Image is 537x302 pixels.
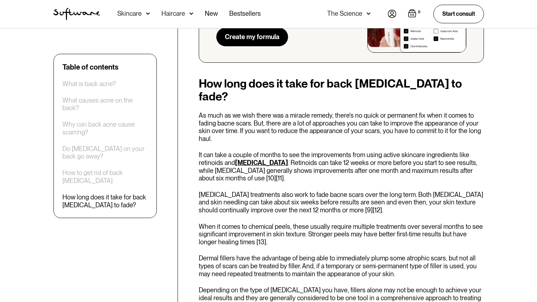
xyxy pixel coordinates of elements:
h2: How long does it take for back [MEDICAL_DATA] to fade? [199,77,484,103]
div: Skincare [117,10,142,17]
p: [MEDICAL_DATA] treatments also work to fade bacne scars over the long term. Both [MEDICAL_DATA] a... [199,191,484,214]
p: As much as we wish there was a miracle remedy, there's no quick or permanent fix when it comes to... [199,112,484,142]
div: 0 [416,9,422,15]
a: Start consult [433,5,484,23]
a: [MEDICAL_DATA] [235,159,288,166]
div: Table of contents [62,63,118,71]
div: Haircare [161,10,185,17]
p: When it comes to chemical peels, these usually require multiple treatments over several months to... [199,223,484,246]
a: How to get rid of back [MEDICAL_DATA] [62,169,148,185]
img: arrow down [367,10,371,17]
div: The Science [327,10,362,17]
a: Open empty cart [408,9,422,19]
img: Software Logo [53,8,100,20]
a: Do [MEDICAL_DATA] on your back go away? [62,145,148,160]
a: What is back acne? [62,80,116,88]
p: It can take a couple of months to see the improvements from using active skincare ingredients lik... [199,151,484,182]
a: Create my formula [216,28,288,46]
a: What causes acne on the back? [62,96,148,112]
img: arrow down [189,10,193,17]
p: Dermal fillers have the advantage of being able to immediately plump some atrophic scars, but not... [199,254,484,278]
img: arrow down [146,10,150,17]
a: How long does it take for back [MEDICAL_DATA] to fade? [62,193,148,209]
a: Why can back acne cause scarring? [62,121,148,136]
a: home [53,8,100,20]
